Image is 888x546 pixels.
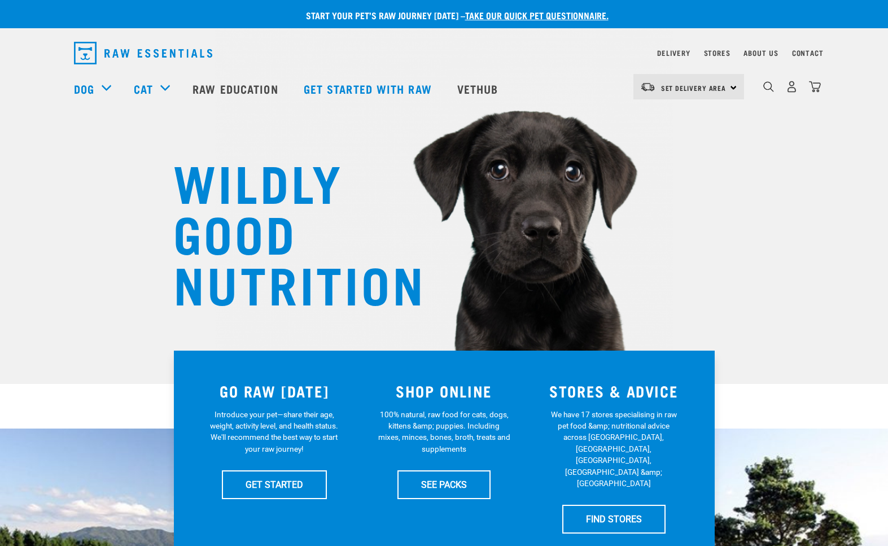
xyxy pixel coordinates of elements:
nav: dropdown navigation [65,37,824,69]
a: Vethub [446,66,513,111]
a: Get started with Raw [292,66,446,111]
a: Dog [74,80,94,97]
span: Set Delivery Area [661,86,727,90]
a: Cat [134,80,153,97]
a: Contact [792,51,824,55]
h1: WILDLY GOOD NUTRITION [173,155,399,308]
p: Introduce your pet—share their age, weight, activity level, and health status. We'll recommend th... [208,409,340,455]
a: Raw Education [181,66,292,111]
a: Stores [704,51,730,55]
a: SEE PACKS [397,470,491,499]
a: take our quick pet questionnaire. [465,12,609,18]
p: 100% natural, raw food for cats, dogs, kittens &amp; puppies. Including mixes, minces, bones, bro... [378,409,510,455]
img: home-icon@2x.png [809,81,821,93]
img: user.png [786,81,798,93]
a: FIND STORES [562,505,666,533]
a: GET STARTED [222,470,327,499]
img: Raw Essentials Logo [74,42,212,64]
a: About Us [743,51,778,55]
img: home-icon-1@2x.png [763,81,774,92]
img: van-moving.png [640,82,655,92]
p: We have 17 stores specialising in raw pet food &amp; nutritional advice across [GEOGRAPHIC_DATA],... [548,409,680,490]
a: Delivery [657,51,690,55]
h3: GO RAW [DATE] [196,382,353,400]
h3: SHOP ONLINE [366,382,522,400]
h3: STORES & ADVICE [536,382,692,400]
